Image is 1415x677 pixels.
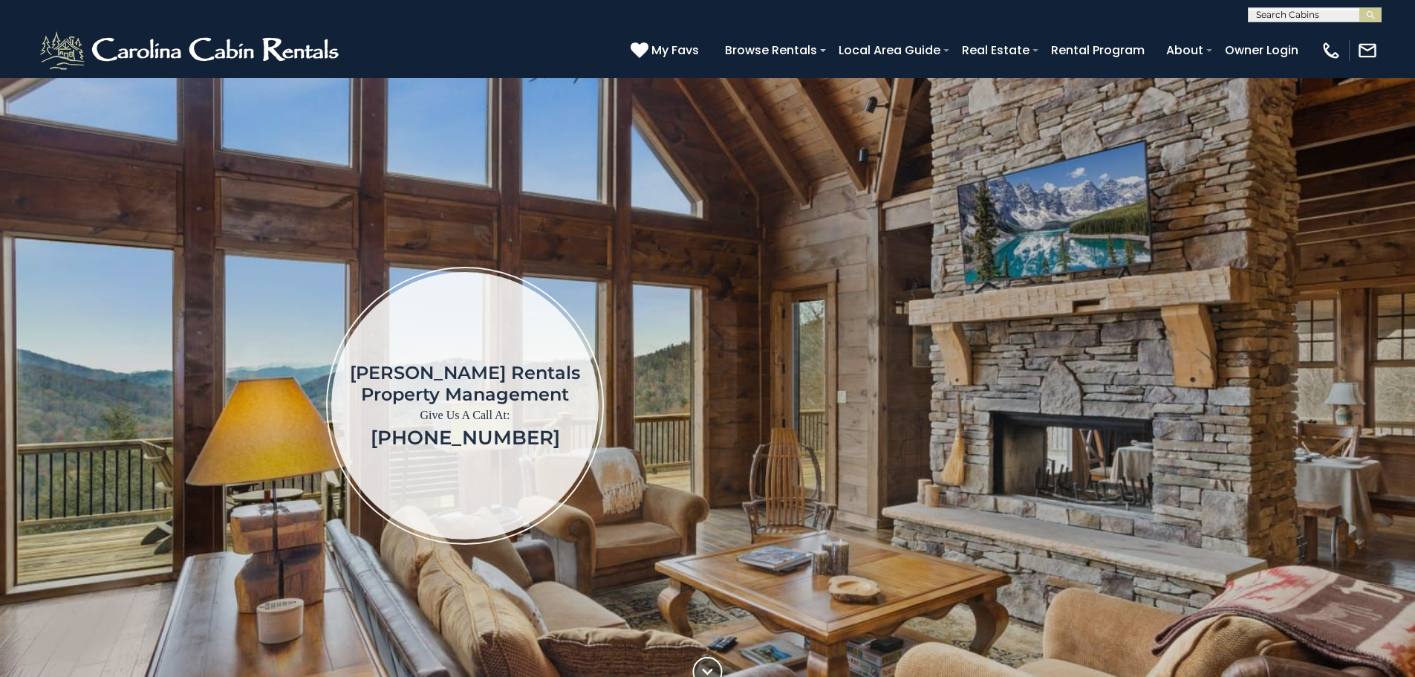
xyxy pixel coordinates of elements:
a: Browse Rentals [718,37,824,63]
a: Local Area Guide [831,37,948,63]
img: White-1-2.png [37,28,345,73]
h1: [PERSON_NAME] Rentals Property Management [350,362,580,405]
a: Real Estate [954,37,1037,63]
span: My Favs [651,41,699,59]
img: mail-regular-white.png [1357,40,1378,61]
a: [PHONE_NUMBER] [371,426,560,450]
a: Rental Program [1044,37,1152,63]
a: About [1159,37,1211,63]
p: Give Us A Call At: [350,405,580,426]
a: Owner Login [1217,37,1306,63]
img: phone-regular-white.png [1321,40,1341,61]
a: My Favs [631,41,703,60]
